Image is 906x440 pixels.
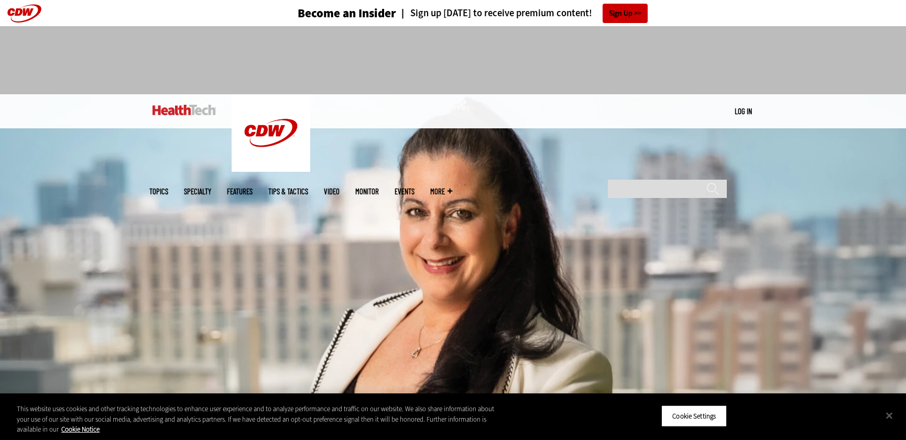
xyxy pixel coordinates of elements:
[227,188,253,195] a: Features
[298,7,396,19] h3: Become an Insider
[258,7,396,19] a: Become an Insider
[263,37,644,84] iframe: advertisement
[232,94,310,172] img: Home
[735,106,752,117] div: User menu
[61,425,100,434] a: More information about your privacy
[232,163,310,174] a: CDW
[735,106,752,116] a: Log in
[355,188,379,195] a: MonITor
[149,188,168,195] span: Topics
[268,188,308,195] a: Tips & Tactics
[396,8,592,18] a: Sign up [DATE] to receive premium content!
[878,404,901,427] button: Close
[184,188,211,195] span: Specialty
[395,188,414,195] a: Events
[324,188,340,195] a: Video
[430,188,452,195] span: More
[152,105,216,115] img: Home
[661,405,727,427] button: Cookie Settings
[17,404,498,435] div: This website uses cookies and other tracking technologies to enhance user experience and to analy...
[603,4,648,23] a: Sign Up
